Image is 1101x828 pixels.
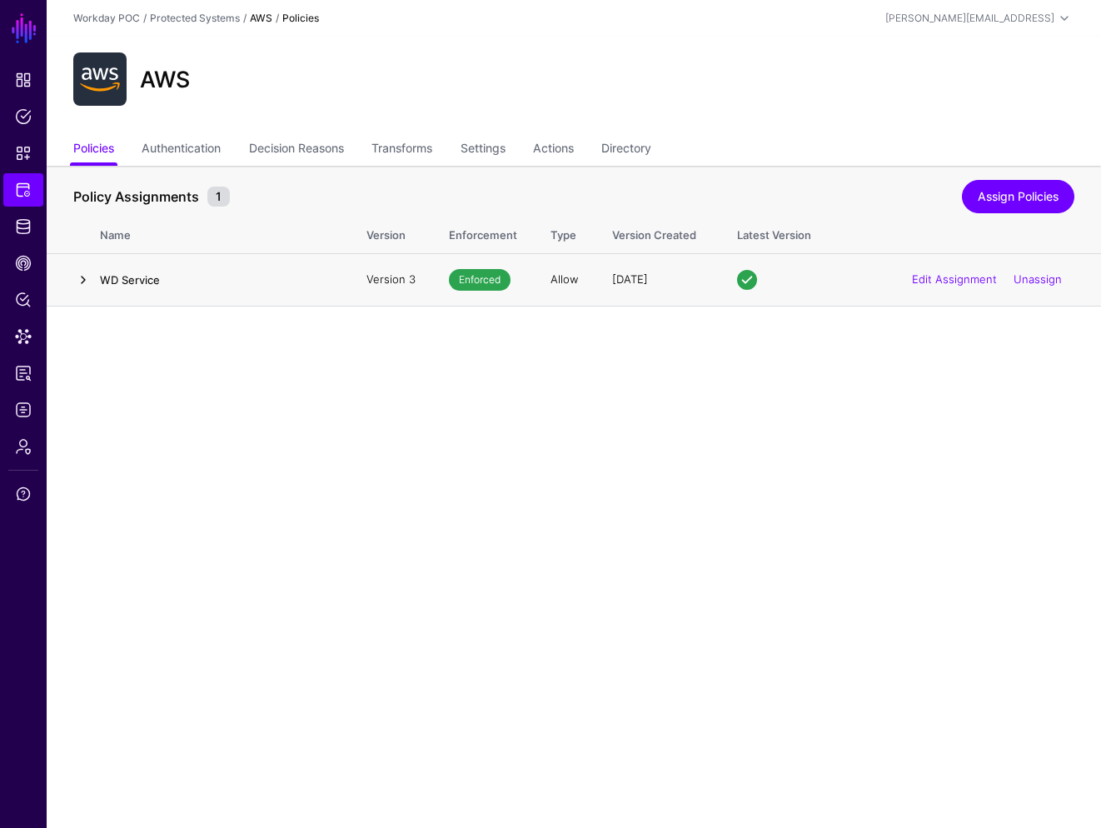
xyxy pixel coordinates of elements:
[449,269,511,291] span: Enforced
[15,255,32,272] span: CAEP Hub
[15,108,32,125] span: Policies
[100,211,350,254] th: Name
[73,12,140,24] a: Workday POC
[3,393,43,426] a: Logs
[15,182,32,198] span: Protected Systems
[912,272,997,286] a: Edit Assignment
[15,218,32,235] span: Identity Data Fabric
[282,12,319,24] strong: Policies
[612,272,648,286] span: [DATE]
[15,72,32,88] span: Dashboard
[3,430,43,463] a: Admin
[3,100,43,133] a: Policies
[350,211,432,254] th: Version
[3,320,43,353] a: Data Lens
[249,134,344,166] a: Decision Reasons
[3,137,43,170] a: Snippets
[15,365,32,382] span: Reports
[432,211,534,254] th: Enforcement
[720,211,1101,254] th: Latest Version
[15,486,32,502] span: Support
[534,254,595,307] td: Allow
[350,254,432,307] td: Version 3
[371,134,432,166] a: Transforms
[3,247,43,280] a: CAEP Hub
[240,11,250,26] div: /
[3,210,43,243] a: Identity Data Fabric
[601,134,651,166] a: Directory
[15,145,32,162] span: Snippets
[140,66,190,92] h2: AWS
[3,173,43,207] a: Protected Systems
[142,134,221,166] a: Authentication
[1014,272,1062,286] a: Unassign
[73,52,127,106] img: svg+xml;base64,PHN2ZyB3aWR0aD0iNjQiIGhlaWdodD0iNjQiIHZpZXdCb3g9IjAgMCA2NCA2NCIgZmlsbD0ibm9uZSIgeG...
[15,292,32,308] span: Policy Lens
[10,10,38,47] a: SGNL
[15,402,32,418] span: Logs
[3,357,43,390] a: Reports
[100,272,333,287] h4: WD Service
[3,63,43,97] a: Dashboard
[15,438,32,455] span: Admin
[272,11,282,26] div: /
[461,134,506,166] a: Settings
[15,328,32,345] span: Data Lens
[962,180,1074,213] a: Assign Policies
[533,134,574,166] a: Actions
[3,283,43,317] a: Policy Lens
[73,134,114,166] a: Policies
[140,11,150,26] div: /
[207,187,230,207] small: 1
[69,187,203,207] span: Policy Assignments
[885,11,1054,26] div: [PERSON_NAME][EMAIL_ADDRESS]
[150,12,240,24] a: Protected Systems
[534,211,595,254] th: Type
[250,12,272,24] strong: AWS
[595,211,720,254] th: Version Created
